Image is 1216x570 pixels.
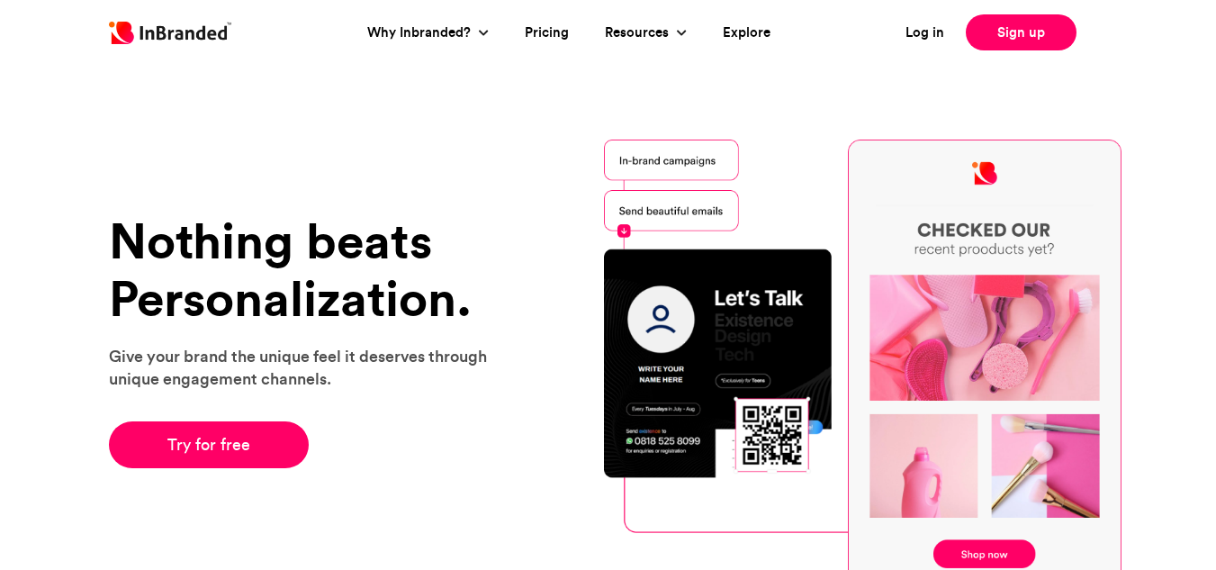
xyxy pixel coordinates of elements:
[905,23,944,43] a: Log in
[367,23,475,43] a: Why Inbranded?
[109,22,231,44] img: Inbranded
[723,23,770,43] a: Explore
[966,14,1076,50] a: Sign up
[525,23,569,43] a: Pricing
[605,23,673,43] a: Resources
[109,213,509,327] h1: Nothing beats Personalization.
[109,421,310,468] a: Try for free
[109,345,509,390] p: Give your brand the unique feel it deserves through unique engagement channels.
